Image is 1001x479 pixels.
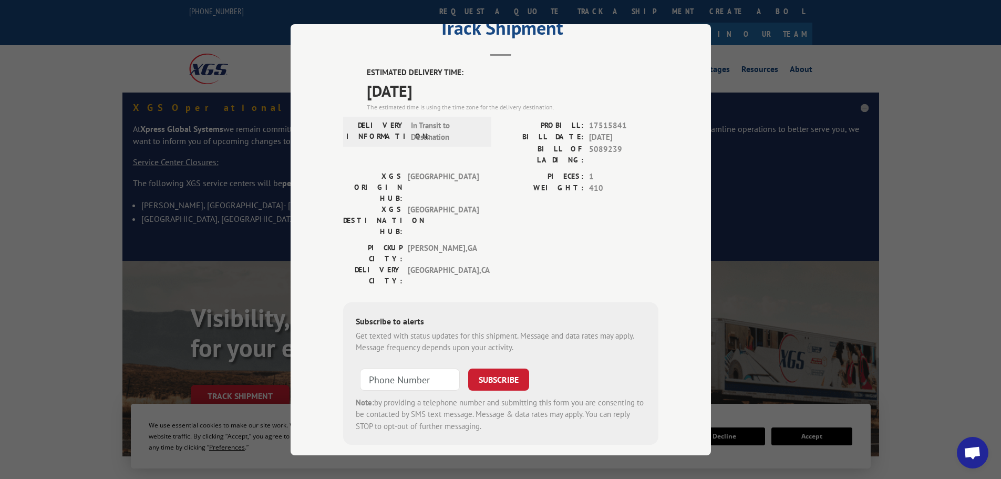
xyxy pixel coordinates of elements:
label: BILL OF LADING: [501,143,584,165]
a: Open chat [957,437,988,468]
span: [PERSON_NAME] , GA [408,242,479,264]
div: Subscribe to alerts [356,314,646,330]
label: PIECES: [501,170,584,182]
span: 1 [589,170,658,182]
input: Phone Number [360,368,460,390]
span: 5089239 [589,143,658,165]
span: 17515841 [589,119,658,131]
label: WEIGHT: [501,182,584,195]
span: [GEOGRAPHIC_DATA] [408,170,479,203]
span: 410 [589,182,658,195]
div: The estimated time is using the time zone for the delivery destination. [367,102,658,111]
h2: Track Shipment [343,21,658,40]
span: [DATE] [367,78,658,102]
label: PICKUP CITY: [343,242,403,264]
div: by providing a telephone number and submitting this form you are consenting to be contacted by SM... [356,396,646,432]
label: DELIVERY INFORMATION: [346,119,406,143]
button: SUBSCRIBE [468,368,529,390]
strong: Note: [356,397,374,407]
span: [GEOGRAPHIC_DATA] [408,203,479,237]
span: [DATE] [589,131,658,144]
label: BILL DATE: [501,131,584,144]
div: Get texted with status updates for this shipment. Message and data rates may apply. Message frequ... [356,330,646,353]
span: [GEOGRAPHIC_DATA] , CA [408,264,479,286]
label: DELIVERY CITY: [343,264,403,286]
span: In Transit to Destination [411,119,482,143]
label: PROBILL: [501,119,584,131]
label: XGS DESTINATION HUB: [343,203,403,237]
label: XGS ORIGIN HUB: [343,170,403,203]
label: ESTIMATED DELIVERY TIME: [367,67,658,79]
